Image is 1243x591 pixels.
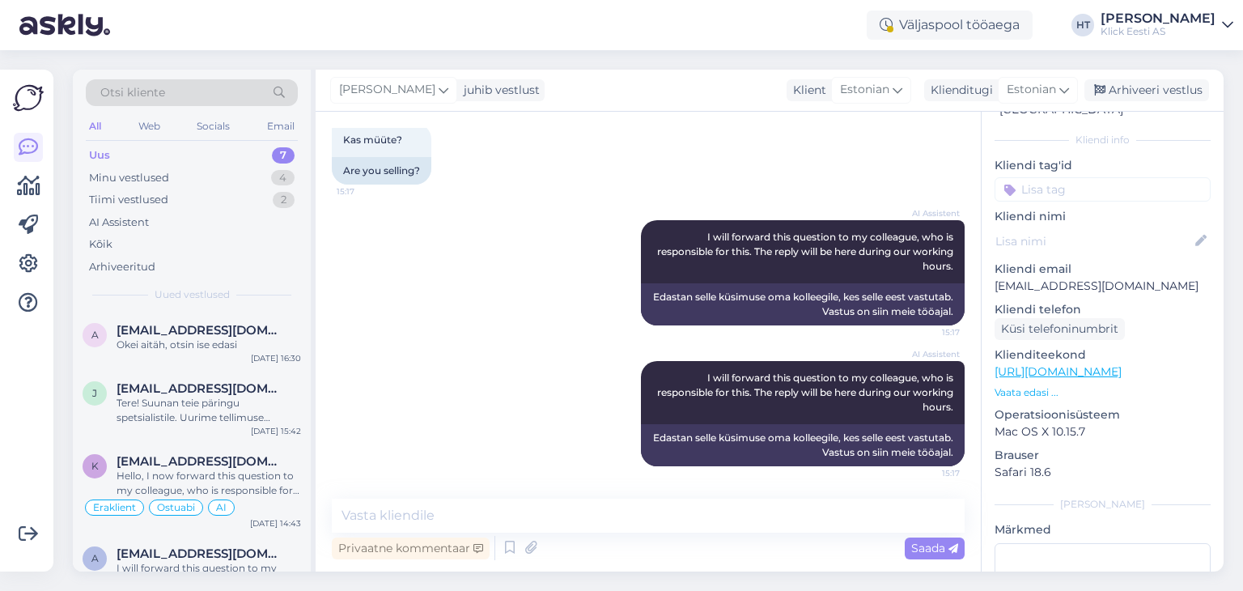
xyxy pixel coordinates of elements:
[273,192,295,208] div: 2
[117,381,285,396] span: johansonmarko6@gmail.com
[92,387,97,399] span: j
[264,116,298,137] div: Email
[995,447,1211,464] p: Brauser
[995,157,1211,174] p: Kliendi tag'id
[100,84,165,101] span: Otsi kliente
[117,469,301,498] div: Hello, I now forward this question to my colleague, who is responsible for this. The reply will b...
[840,81,889,99] span: Estonian
[89,170,169,186] div: Minu vestlused
[91,460,99,472] span: k
[332,538,490,559] div: Privaatne kommentaar
[1007,81,1056,99] span: Estonian
[995,364,1122,379] a: [URL][DOMAIN_NAME]
[995,232,1192,250] input: Lisa nimi
[995,347,1211,364] p: Klienditeekond
[995,278,1211,295] p: [EMAIL_ADDRESS][DOMAIN_NAME]
[339,81,435,99] span: [PERSON_NAME]
[899,207,960,219] span: AI Assistent
[995,133,1211,147] div: Kliendi info
[995,521,1211,538] p: Märkmed
[1071,14,1094,36] div: HT
[995,301,1211,318] p: Kliendi telefon
[86,116,104,137] div: All
[155,287,230,302] span: Uued vestlused
[251,352,301,364] div: [DATE] 16:30
[995,464,1211,481] p: Safari 18.6
[117,323,285,338] span: agnetekartau@gmail.com
[135,116,163,137] div: Web
[1101,12,1233,38] a: [PERSON_NAME]Klick Eesti AS
[995,318,1125,340] div: Küsi telefoninumbrit
[1101,12,1215,25] div: [PERSON_NAME]
[995,423,1211,440] p: Mac OS X 10.15.7
[899,348,960,360] span: AI Assistent
[641,283,965,325] div: Edastan selle küsimuse oma kolleegile, kes selle eest vastutab. Vastus on siin meie tööajal.
[995,208,1211,225] p: Kliendi nimi
[89,236,112,253] div: Kõik
[995,497,1211,512] div: [PERSON_NAME]
[193,116,233,137] div: Socials
[117,338,301,352] div: Okei aitäh, otsin ise edasi
[995,385,1211,400] p: Vaata edasi ...
[995,261,1211,278] p: Kliendi email
[657,372,956,413] span: I will forward this question to my colleague, who is responsible for this. The reply will be here...
[117,396,301,425] div: Tere! Suunan teie päringu spetsialistile. Uurime tellimuse #200212727 tarne osas ja anname teile ...
[91,329,99,341] span: a
[13,83,44,113] img: Askly Logo
[995,406,1211,423] p: Operatsioonisüsteem
[1101,25,1215,38] div: Klick Eesti AS
[332,157,431,185] div: Are you selling?
[657,231,956,272] span: I will forward this question to my colleague, who is responsible for this. The reply will be here...
[251,425,301,437] div: [DATE] 15:42
[157,503,195,512] span: Ostuabi
[91,552,99,564] span: a
[117,561,301,590] div: I will forward this question to my colleague, who is responsible for this. The reply will be here...
[457,82,540,99] div: juhib vestlust
[93,503,136,512] span: Eraklient
[924,82,993,99] div: Klienditugi
[216,503,227,512] span: AI
[89,192,168,208] div: Tiimi vestlused
[89,215,149,231] div: AI Assistent
[271,170,295,186] div: 4
[899,326,960,338] span: 15:17
[337,185,397,198] span: 15:17
[250,517,301,529] div: [DATE] 14:43
[787,82,826,99] div: Klient
[867,11,1033,40] div: Väljaspool tööaega
[911,541,958,555] span: Saada
[995,177,1211,202] input: Lisa tag
[89,147,110,164] div: Uus
[117,546,285,561] span: annast7777@gmail.com
[1084,79,1209,101] div: Arhiveeri vestlus
[343,134,402,146] span: Kas müüte?
[89,259,155,275] div: Arhiveeritud
[641,424,965,466] div: Edastan selle küsimuse oma kolleegile, kes selle eest vastutab. Vastus on siin meie tööajal.
[117,454,285,469] span: kirke31@gmail.com
[272,147,295,164] div: 7
[899,467,960,479] span: 15:17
